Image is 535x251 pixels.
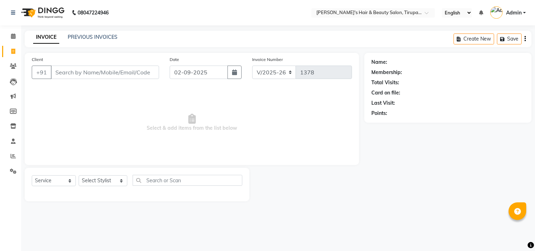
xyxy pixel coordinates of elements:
input: Search or Scan [133,175,242,186]
div: Points: [371,110,387,117]
span: Select & add items from the list below [32,87,352,158]
button: Save [497,33,522,44]
input: Search by Name/Mobile/Email/Code [51,66,159,79]
div: Card on file: [371,89,400,97]
label: Client [32,56,43,63]
div: Membership: [371,69,402,76]
a: PREVIOUS INVOICES [68,34,117,40]
img: Admin [490,6,503,19]
iframe: chat widget [505,223,528,244]
div: Name: [371,59,387,66]
label: Invoice Number [252,56,283,63]
span: Admin [506,9,522,17]
a: INVOICE [33,31,59,44]
button: Create New [454,33,494,44]
b: 08047224946 [78,3,109,23]
img: logo [18,3,66,23]
button: +91 [32,66,51,79]
div: Total Visits: [371,79,399,86]
label: Date [170,56,179,63]
div: Last Visit: [371,99,395,107]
